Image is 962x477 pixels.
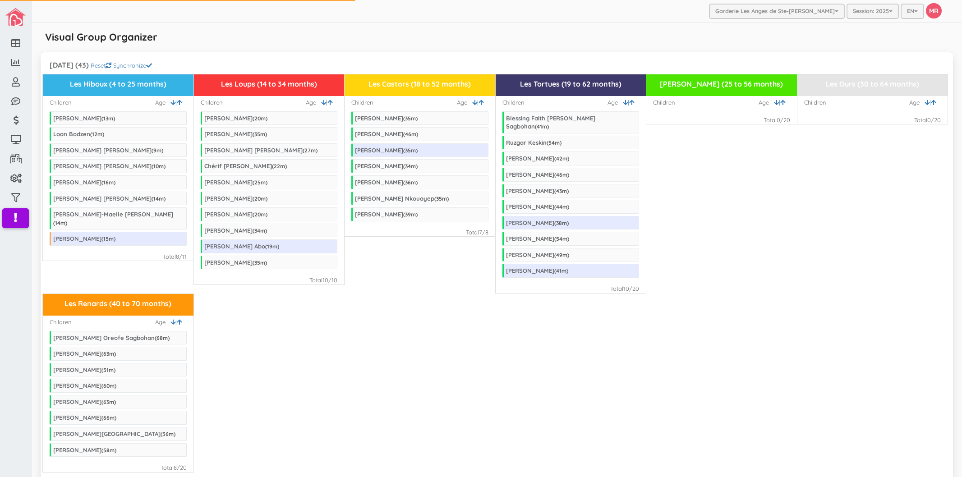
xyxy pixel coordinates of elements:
span: 46 [556,171,562,178]
span: ( m) [253,195,267,202]
span: 12 [92,131,97,138]
div: [PERSON_NAME] [355,115,418,122]
span: Age [155,318,170,326]
span: ( m) [554,252,569,258]
span: 49 [556,252,562,258]
span: 14 [55,220,60,226]
div: [PERSON_NAME] [204,115,267,122]
span: 16 [103,179,109,186]
h3: Les Tortues (19 to 62 months) [499,80,643,88]
span: 19 [267,243,272,250]
span: 35 [254,131,260,138]
div: [PERSON_NAME] [53,350,116,357]
span: Age [155,98,170,107]
a: | [774,98,780,107]
span: 7 [479,229,482,236]
div: Chérif [PERSON_NAME] [204,162,287,170]
span: 41 [556,267,562,274]
span: 68 [156,335,163,341]
span: 60 [103,382,110,389]
span: ( m) [403,115,418,122]
div: [PERSON_NAME] [204,227,267,234]
h3: Les Renards (40 to 70 months) [46,300,190,308]
div: Children [804,98,826,107]
span: Age [759,98,774,107]
span: 9 [153,147,156,154]
span: Age [909,98,925,107]
a: Reset [91,62,111,69]
div: [PERSON_NAME] [53,398,116,405]
div: [PERSON_NAME] [PERSON_NAME] [53,147,163,154]
span: ( m) [101,414,116,421]
div: [PERSON_NAME] [506,187,569,194]
div: [PERSON_NAME] [506,235,569,242]
span: ( m) [253,259,267,266]
span: ( m) [253,179,267,186]
a: | [170,318,177,326]
span: 20 [254,195,261,202]
span: 46 [405,131,411,138]
span: 54 [556,235,562,242]
div: Children [201,98,223,107]
h5: Visual Group Organizer [45,32,157,42]
span: Age [457,98,472,107]
span: 63 [103,399,109,405]
div: [PERSON_NAME] [506,251,569,258]
div: Children [653,98,675,107]
span: 25 [254,179,261,186]
span: ( m) [101,115,115,122]
div: [PERSON_NAME] [204,259,267,266]
span: ( m) [265,243,279,250]
span: Age [306,98,321,107]
div: Children [50,98,72,107]
div: [PERSON_NAME] Nkouayep [355,195,449,202]
div: [PERSON_NAME] Abo [204,243,279,250]
div: Total /20 [764,116,790,124]
span: 14 [153,195,159,202]
span: ( m) [53,220,67,226]
span: 38 [556,220,562,226]
div: [PERSON_NAME] [53,235,115,242]
span: 20 [254,115,261,122]
div: [PERSON_NAME] [53,366,115,373]
div: Children [351,98,373,107]
span: ( m) [554,203,569,210]
div: Ruzgar Keskin [506,139,562,146]
div: [PERSON_NAME]-Maelle [PERSON_NAME] [53,211,173,226]
div: [PERSON_NAME] Oreofe Sagbohan [53,334,170,341]
a: Synchronize [113,62,152,69]
span: 8 [174,464,177,471]
div: Children [502,98,525,107]
a: | [623,98,629,107]
span: ( m) [403,211,418,218]
div: [PERSON_NAME] [PERSON_NAME] [204,147,318,154]
div: Total /20 [161,463,187,472]
span: ( m) [253,115,267,122]
a: | [321,98,327,107]
span: ( m) [303,147,318,154]
span: 34 [254,227,260,234]
span: ( m) [90,131,104,138]
span: ( m) [101,179,115,186]
div: [PERSON_NAME] [PERSON_NAME] [53,162,166,170]
span: 42 [556,155,562,162]
span: ( m) [161,431,175,437]
span: 15 [103,235,109,242]
div: [PERSON_NAME] [355,147,418,154]
span: ( m) [101,399,116,405]
div: [PERSON_NAME] [506,171,569,178]
span: ( m) [101,382,116,389]
div: [PERSON_NAME] [53,446,116,454]
span: ( m) [155,335,170,341]
span: ( m) [554,155,569,162]
span: ( m) [403,131,418,138]
span: 10 [623,285,629,292]
span: 20 [254,211,261,218]
div: [PERSON_NAME] [53,382,116,389]
a: | [472,98,479,107]
h3: Les Loups (14 to 34 months) [198,80,341,88]
div: [PERSON_NAME] [PERSON_NAME] [53,195,166,202]
span: 39 [405,211,411,218]
span: 0 [777,116,780,124]
span: ( m) [554,235,569,242]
